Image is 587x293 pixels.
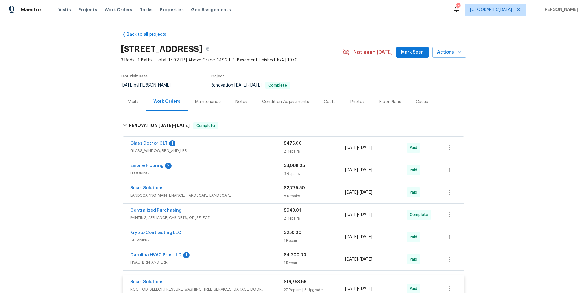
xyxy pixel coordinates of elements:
[165,163,172,169] div: 2
[432,47,466,58] button: Actions
[234,83,262,87] span: -
[130,237,284,243] span: CLEANING
[121,74,148,78] span: Last Visit Date
[284,208,301,213] span: $940.01
[130,186,164,190] a: SmartSolutions
[211,74,224,78] span: Project
[284,287,345,293] div: 27 Repairs | 8 Upgrade
[360,213,372,217] span: [DATE]
[360,190,372,195] span: [DATE]
[234,83,247,87] span: [DATE]
[353,49,393,55] span: Not seen [DATE]
[345,235,358,239] span: [DATE]
[396,47,429,58] button: Mark Seen
[284,260,345,266] div: 1 Repair
[410,167,420,173] span: Paid
[345,168,358,172] span: [DATE]
[416,99,428,105] div: Cases
[158,123,190,128] span: -
[175,123,190,128] span: [DATE]
[345,145,372,151] span: -
[153,98,180,105] div: Work Orders
[130,148,284,154] span: GLASS_WINDOW, BRN_AND_LRR
[130,164,164,168] a: Empire Flooring
[130,231,181,235] a: Krypto Contracting LLC
[235,99,247,105] div: Notes
[128,99,139,105] div: Visits
[345,190,358,195] span: [DATE]
[105,7,132,13] span: Work Orders
[58,7,71,13] span: Visits
[437,49,461,56] span: Actions
[350,99,365,105] div: Photos
[284,253,306,257] span: $4,200.00
[21,7,41,13] span: Maestro
[410,256,420,262] span: Paid
[284,238,345,244] div: 1 Repair
[284,164,305,168] span: $3,068.05
[130,280,164,284] a: SmartSolutions
[284,193,345,199] div: 8 Repairs
[266,83,290,87] span: Complete
[324,99,336,105] div: Costs
[345,146,358,150] span: [DATE]
[202,44,213,55] button: Copy Address
[121,82,178,89] div: by [PERSON_NAME]
[410,189,420,195] span: Paid
[284,231,301,235] span: $250.00
[195,99,221,105] div: Maintenance
[360,168,372,172] span: [DATE]
[360,146,372,150] span: [DATE]
[284,215,345,221] div: 2 Repairs
[410,212,431,218] span: Complete
[129,122,190,129] h6: RENOVATION
[345,257,358,261] span: [DATE]
[211,83,290,87] span: Renovation
[130,253,182,257] a: Carolina HVAC Pros LLC
[345,287,358,291] span: [DATE]
[345,234,372,240] span: -
[345,212,372,218] span: -
[410,145,420,151] span: Paid
[183,252,190,258] div: 1
[345,189,372,195] span: -
[121,46,202,52] h2: [STREET_ADDRESS]
[249,83,262,87] span: [DATE]
[130,170,284,176] span: FLOORING
[158,123,173,128] span: [DATE]
[130,215,284,221] span: PAINTING, APPLIANCE, CABINETS, OD_SELECT
[410,234,420,240] span: Paid
[262,99,309,105] div: Condition Adjustments
[345,167,372,173] span: -
[191,7,231,13] span: Geo Assignments
[456,4,460,10] div: 103
[140,8,153,12] span: Tasks
[284,141,302,146] span: $475.00
[379,99,401,105] div: Floor Plans
[541,7,578,13] span: [PERSON_NAME]
[130,208,182,213] a: Centralized Purchasing
[284,148,345,154] div: 2 Repairs
[470,7,512,13] span: [GEOGRAPHIC_DATA]
[284,171,345,177] div: 3 Repairs
[130,192,284,198] span: LANDSCAPING_MAINTENANCE, HARDSCAPE_LANDSCAPE
[130,141,168,146] a: Glass Doctor CLT
[160,7,184,13] span: Properties
[194,123,217,129] span: Complete
[345,286,372,292] span: -
[360,287,372,291] span: [DATE]
[169,140,175,146] div: 1
[284,186,305,190] span: $2,775.50
[345,256,372,262] span: -
[345,213,358,217] span: [DATE]
[360,235,372,239] span: [DATE]
[401,49,424,56] span: Mark Seen
[78,7,97,13] span: Projects
[121,116,466,135] div: RENOVATION [DATE]-[DATE]Complete
[410,286,420,292] span: Paid
[121,32,179,38] a: Back to all projects
[121,83,134,87] span: [DATE]
[360,257,372,261] span: [DATE]
[130,259,284,265] span: HVAC, BRN_AND_LRR
[121,57,342,63] span: 3 Beds | 1 Baths | Total: 1492 ft² | Above Grade: 1492 ft² | Basement Finished: N/A | 1970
